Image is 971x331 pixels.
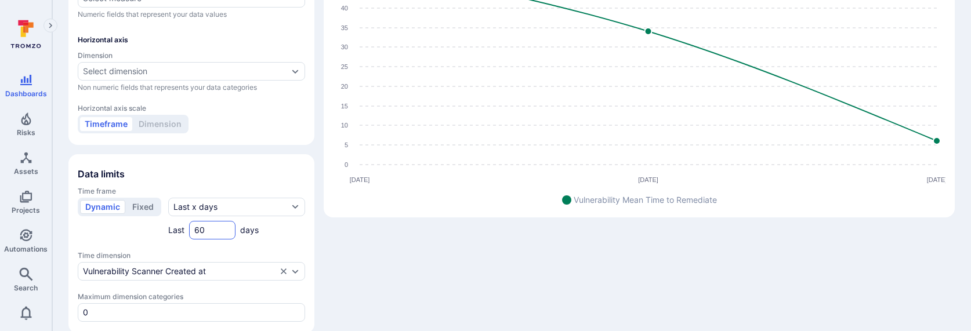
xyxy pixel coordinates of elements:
[78,62,305,81] div: dimensions
[127,200,159,214] button: Fixed
[78,251,305,260] span: Time dimension
[5,89,47,98] span: Dashboards
[574,194,717,206] span: Vulnerability Mean Time to Remediate
[341,24,348,31] text: 35
[78,104,305,112] span: Horizontal axis scale
[341,83,348,90] text: 20
[240,224,259,236] span: days
[83,267,206,276] div: Vulnerability Scanner Created at
[78,187,305,195] span: Time frame
[78,35,305,44] span: Horizontal axis
[78,262,305,281] div: time-dimension-test
[78,83,305,92] span: Non numeric fields that represents your data categories
[83,307,300,318] input: Limit
[638,176,658,183] text: [DATE]
[17,128,35,137] span: Risks
[345,141,348,148] text: 5
[80,200,125,214] button: Dynamic
[341,63,348,70] text: 25
[341,43,348,50] text: 30
[83,67,147,76] div: Select dimension
[83,267,277,276] button: Vulnerability Scanner Created at
[4,245,48,253] span: Automations
[12,206,40,214] span: Projects
[291,67,300,76] button: Expand dropdown
[341,5,348,12] text: 40
[291,267,300,276] button: Expand dropdown
[14,283,38,292] span: Search
[345,161,348,168] text: 0
[78,168,305,180] span: Data limits
[168,224,184,236] span: Last
[44,19,57,32] button: Expand navigation menu
[14,167,38,176] span: Assets
[78,115,189,133] div: Select at least 1 dimension in order to be able to set it for the axis scale
[78,292,305,301] span: Maximum dimension categories
[46,21,55,31] i: Expand navigation menu
[168,198,305,216] button: Last x days
[279,267,288,276] button: Clear selection
[927,176,947,183] text: [DATE]
[78,51,305,60] span: Dimension
[350,176,370,183] text: [DATE]
[341,103,348,110] text: 15
[83,67,288,76] button: Select dimension
[341,122,348,129] text: 10
[173,201,218,213] div: Last x days
[78,10,305,19] span: Numeric fields that represent your data values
